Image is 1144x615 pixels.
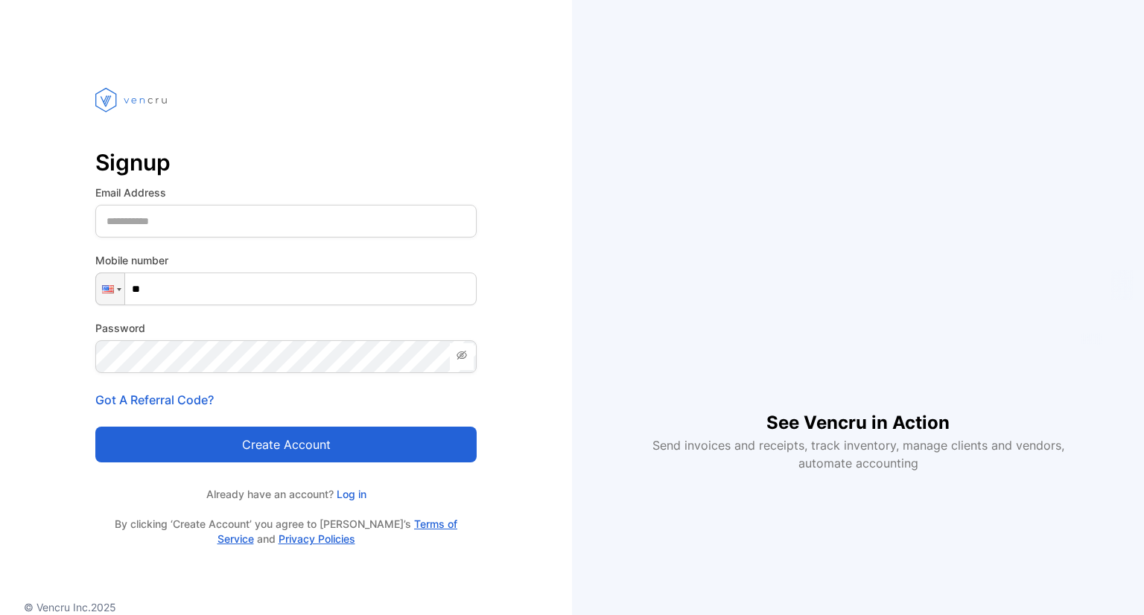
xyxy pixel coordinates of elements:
label: Password [95,320,477,336]
label: Email Address [95,185,477,200]
p: Signup [95,144,477,180]
img: vencru logo [95,60,170,140]
iframe: YouTube video player [642,143,1074,386]
label: Mobile number [95,252,477,268]
p: Got A Referral Code? [95,391,477,409]
button: Create account [95,427,477,462]
h1: See Vencru in Action [766,386,950,436]
p: Send invoices and receipts, track inventory, manage clients and vendors, automate accounting [643,436,1072,472]
div: United States: + 1 [96,273,124,305]
a: Log in [334,488,366,500]
a: Privacy Policies [279,532,355,545]
p: By clicking ‘Create Account’ you agree to [PERSON_NAME]’s and [95,517,477,547]
p: Already have an account? [95,486,477,502]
